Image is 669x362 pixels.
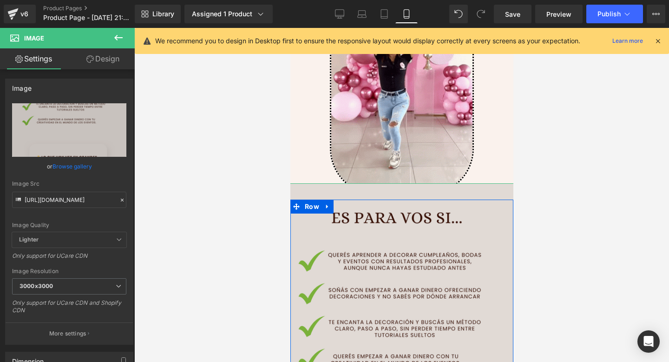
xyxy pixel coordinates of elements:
div: Image Quality [12,222,126,228]
p: More settings [49,329,86,338]
span: Preview [546,9,571,19]
a: Desktop [328,5,351,23]
a: Tablet [373,5,395,23]
div: v6 [19,8,30,20]
a: New Library [135,5,181,23]
div: Assigned 1 Product [192,9,265,19]
b: 3000x3000 [20,282,53,289]
a: Design [69,48,137,69]
div: Image Src [12,181,126,187]
a: Product Pages [43,5,150,12]
button: More settings [6,322,133,344]
button: Undo [449,5,468,23]
a: v6 [4,5,36,23]
button: Publish [586,5,643,23]
input: Link [12,192,126,208]
span: Product Page - [DATE] 21:55:28 [43,14,132,21]
span: Library [152,10,174,18]
a: Expand / Collapse [31,172,43,186]
div: Image [12,79,32,92]
a: Preview [535,5,583,23]
a: Mobile [395,5,418,23]
span: Row [12,172,31,186]
p: We recommend you to design in Desktop first to ensure the responsive layout would display correct... [155,36,580,46]
a: Browse gallery [52,158,92,174]
b: Lighter [19,236,39,243]
span: Publish [597,10,621,18]
span: Image [24,34,44,42]
div: Only support for UCare CDN [12,252,126,266]
button: Redo [472,5,490,23]
a: Learn more [609,35,647,47]
div: or [12,161,126,171]
button: More [647,5,665,23]
div: Open Intercom Messenger [637,330,660,353]
span: Save [505,9,520,19]
a: Laptop [351,5,373,23]
div: Image Resolution [12,268,126,275]
div: Only support for UCare CDN and Shopify CDN [12,299,126,320]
